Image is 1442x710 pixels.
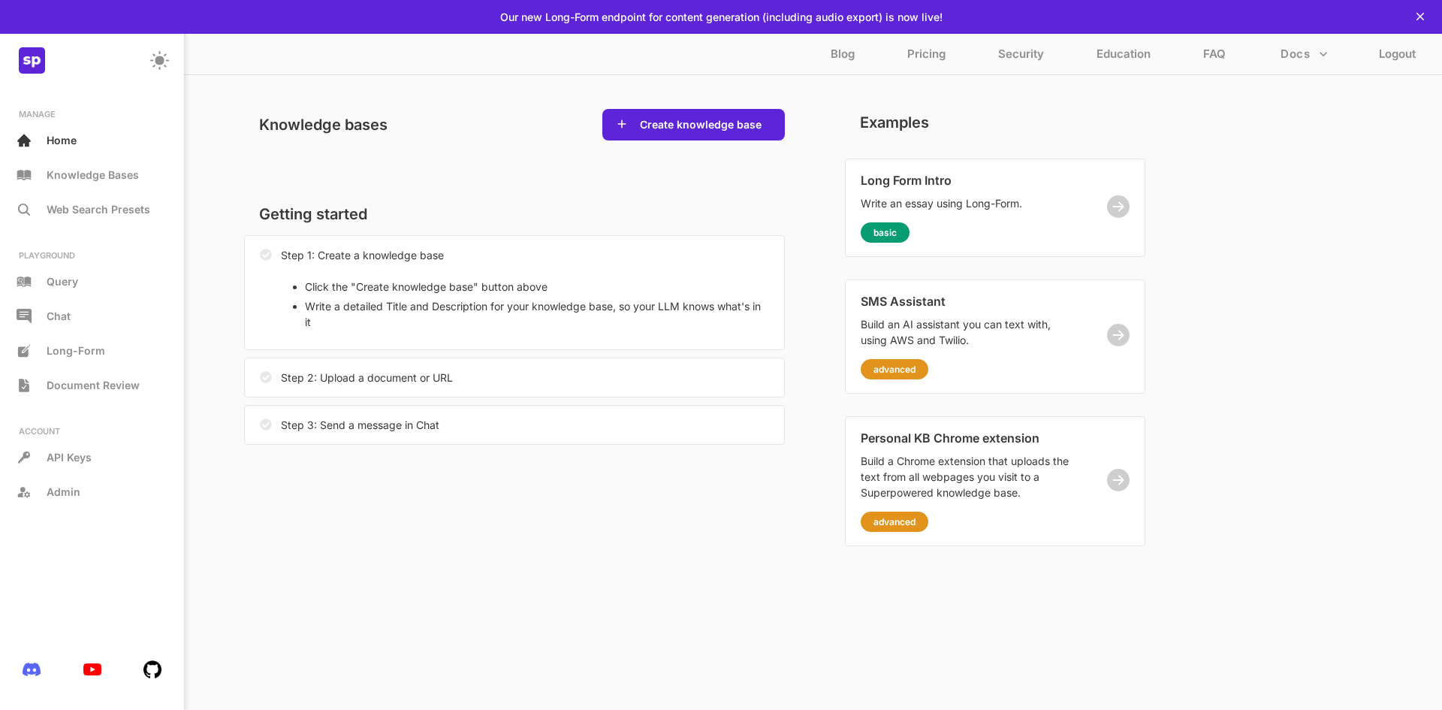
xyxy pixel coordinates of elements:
p: API Keys [47,451,92,464]
p: basic [873,227,897,238]
span: Long-Form [47,344,105,357]
button: more [1275,40,1334,68]
p: Personal KB Chrome extension [861,431,1069,446]
p: Security [998,47,1044,68]
img: z8lAhOqrsAAAAASUVORK5CYII= [19,47,45,74]
p: advanced [873,364,916,375]
p: FAQ [1203,47,1226,68]
button: Create knowledge base [635,117,766,132]
p: ACCOUNT [8,426,176,437]
img: bnu8aOQAAAABJRU5ErkJggg== [23,663,41,676]
img: N39bNTixw8P4fi+M93mRMZHgAAAAASUVORK5CYII= [83,663,101,676]
span: Document Review [47,379,140,391]
p: Admin [47,485,80,498]
img: 6MBzwQAAAABJRU5ErkJggg== [143,660,161,678]
p: SMS Assistant [861,294,1069,309]
p: Home [47,134,77,147]
p: Examples [845,109,944,136]
li: Click the "Create knowledge base" button above [305,279,769,295]
p: Chat [47,310,71,322]
li: Write a detailed Title and Description for your knowledge base, so your LLM knows what's in it [305,298,769,330]
p: Write an essay using Long-Form. [861,195,1069,211]
p: Long Form Intro [861,173,1069,188]
p: PLAYGROUND [8,250,176,261]
p: Getting started [244,201,785,228]
p: Step 2: Upload a document or URL [281,370,453,385]
p: Step 1: Create a knowledge base [281,247,444,263]
p: Knowledge bases [244,111,403,138]
p: Build an AI assistant you can text with, using AWS and Twilio. [861,316,1069,348]
p: Logout [1379,47,1416,68]
p: Query [47,275,78,288]
p: Step 3: Send a message in Chat [281,417,439,433]
p: advanced [873,516,916,527]
p: Build a Chrome extension that uploads the text from all webpages you visit to a Superpowered know... [861,453,1069,500]
p: MANAGE [8,109,176,119]
p: Blog [831,47,855,68]
p: Pricing [907,47,946,68]
p: Knowledge Bases [47,168,139,181]
p: Web Search Presets [47,203,150,216]
p: Education [1097,47,1151,68]
p: Our new Long-Form endpoint for content generation (including audio export) is now live! [500,11,943,23]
